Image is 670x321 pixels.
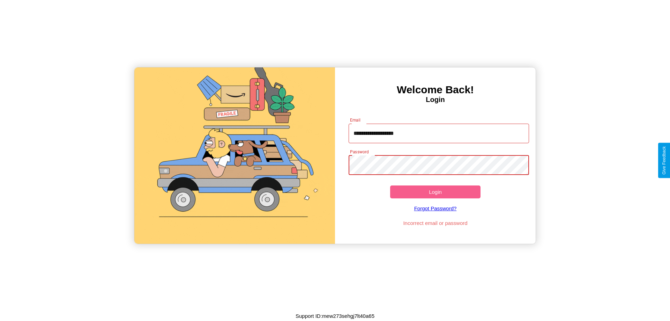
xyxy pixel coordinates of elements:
p: Incorrect email or password [345,218,526,228]
label: Email [350,117,361,123]
label: Password [350,149,368,155]
img: gif [134,67,335,244]
a: Forgot Password? [345,198,526,218]
h4: Login [335,96,536,104]
div: Give Feedback [662,146,667,175]
h3: Welcome Back! [335,84,536,96]
button: Login [390,185,481,198]
p: Support ID: mew273sehgj7lt40a65 [296,311,374,321]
